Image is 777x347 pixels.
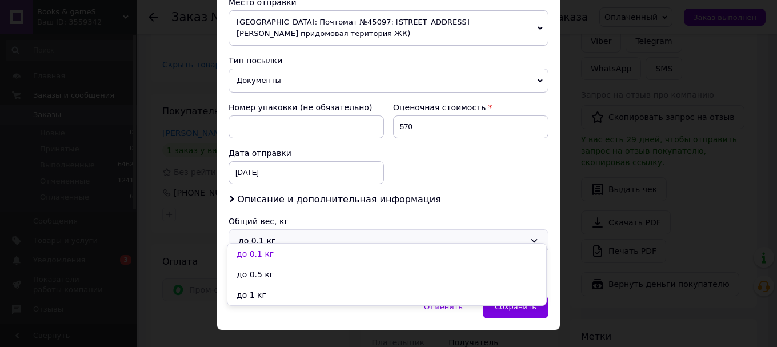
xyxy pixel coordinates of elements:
span: Отменить [424,302,463,311]
span: [GEOGRAPHIC_DATA]: Почтомат №45097: [STREET_ADDRESS][PERSON_NAME] придомовая територия ЖК) [229,10,548,46]
span: Документы [229,69,548,93]
li: до 0.5 кг [227,264,546,285]
li: до 1 кг [227,285,546,305]
div: до 0.1 кг [238,234,525,247]
div: Номер упаковки (не обязательно) [229,102,384,113]
div: Дата отправки [229,147,384,159]
div: Оценочная стоимость [393,102,548,113]
div: Общий вес, кг [229,216,548,227]
li: до 0.1 кг [227,244,546,264]
span: Тип посылки [229,56,282,65]
span: Сохранить [495,302,536,311]
span: Описание и дополнительная информация [237,194,441,205]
